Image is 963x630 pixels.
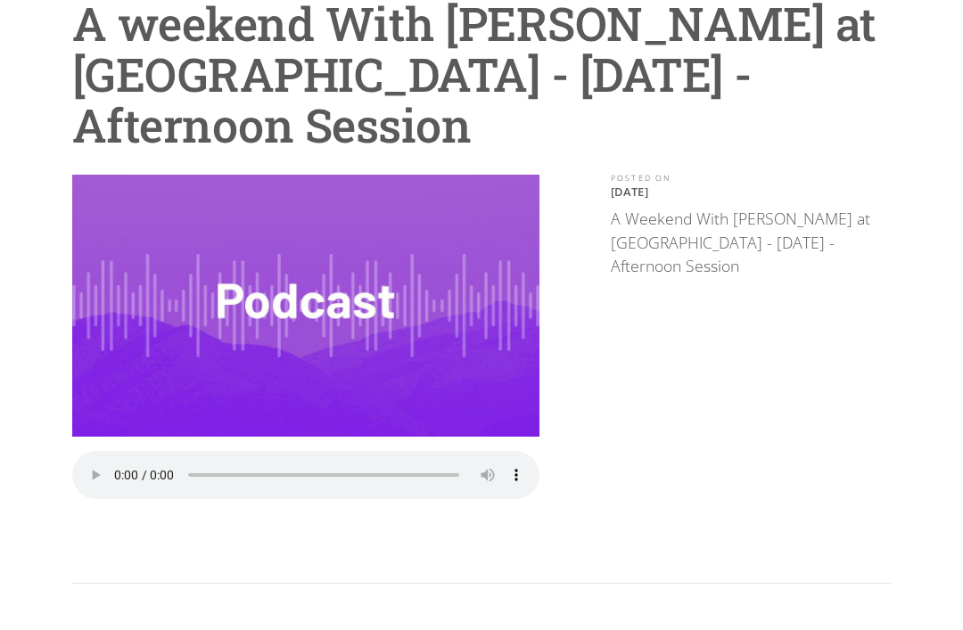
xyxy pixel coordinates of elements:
[611,207,891,277] p: A Weekend With [PERSON_NAME] at [GEOGRAPHIC_DATA] - [DATE] - Afternoon Session
[72,451,539,499] audio: Your browser does not support the audio element.
[611,184,891,199] p: [DATE]
[611,175,891,183] div: POSTED ON
[72,175,539,438] img: A weekend With Peter Jackson at UChurch - April 22 2023 - Afternoon Session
